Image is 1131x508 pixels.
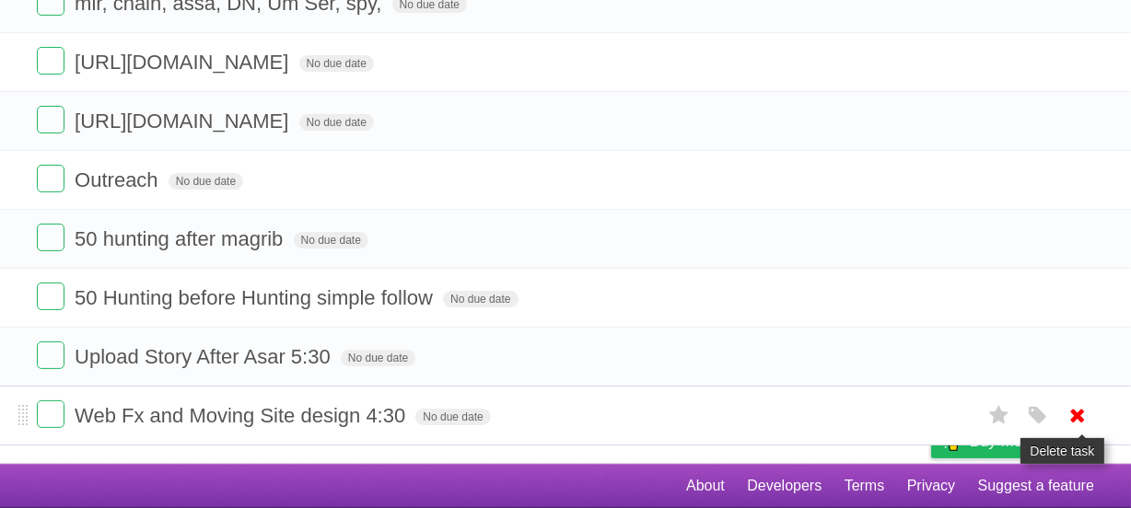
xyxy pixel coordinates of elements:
[341,350,415,366] span: No due date
[299,114,374,131] span: No due date
[75,286,437,309] span: 50 Hunting before Hunting simple follow
[443,291,518,307] span: No due date
[978,468,1094,503] a: Suggest a feature
[982,400,1017,431] label: Star task
[75,345,335,368] span: Upload Story After Asar 5:30
[37,224,64,251] label: Done
[37,165,64,192] label: Done
[907,468,955,503] a: Privacy
[37,106,64,133] label: Done
[294,232,368,248] span: No due date
[747,468,822,503] a: Developers
[75,110,293,133] span: [URL][DOMAIN_NAME]
[299,55,374,72] span: No due date
[415,409,490,425] span: No due date
[75,51,293,74] span: [URL][DOMAIN_NAME]
[845,468,885,503] a: Terms
[75,227,287,250] span: 50 hunting after magrib
[75,168,163,191] span: Outreach
[37,341,64,369] label: Done
[75,404,410,427] span: Web Fx and Moving Site design 4:30
[37,283,64,310] label: Done
[970,425,1085,457] span: Buy me a coffee
[169,173,243,190] span: No due date
[37,400,64,428] label: Done
[37,47,64,75] label: Done
[686,468,725,503] a: About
